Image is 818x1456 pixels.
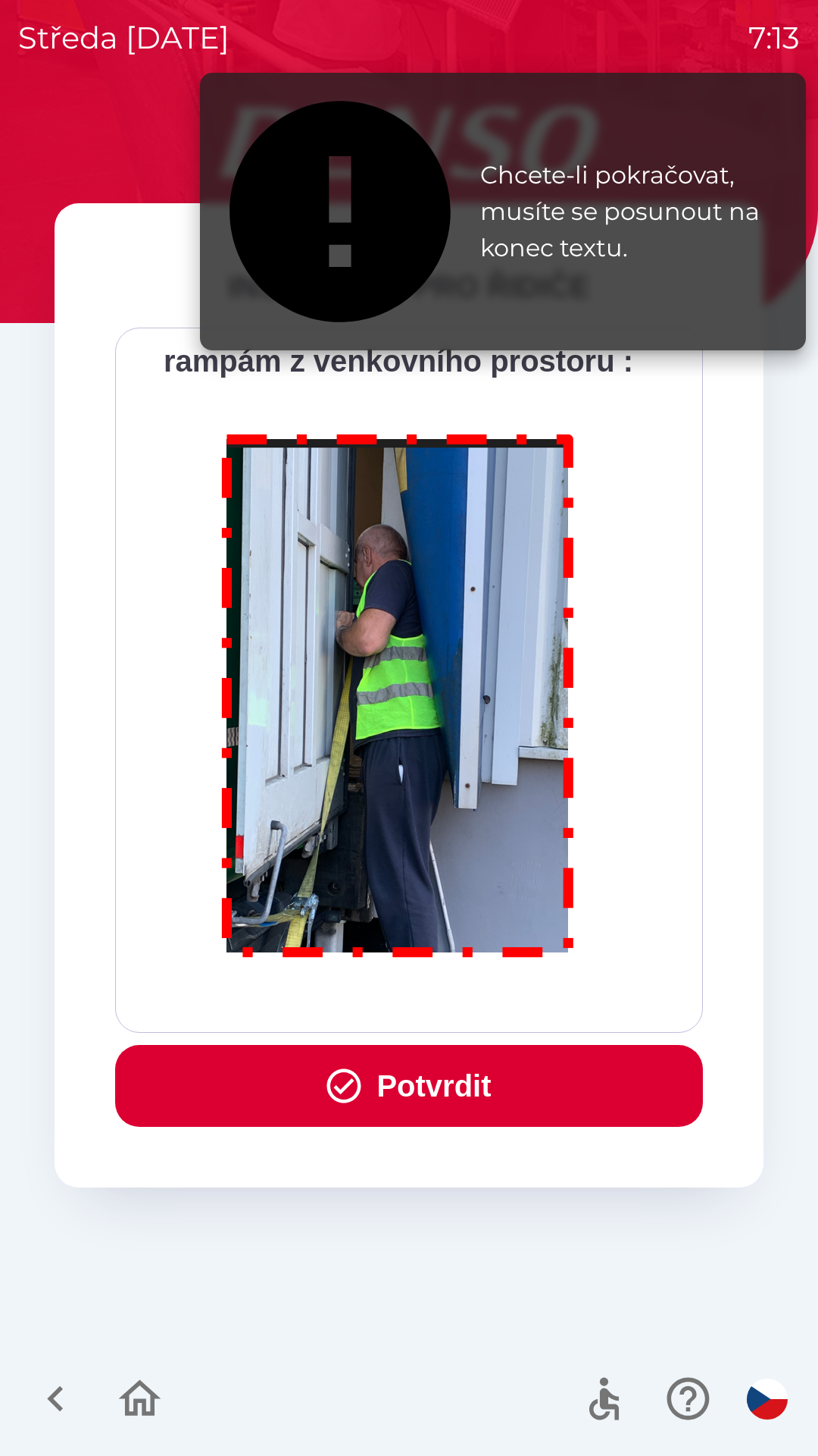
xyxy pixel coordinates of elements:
img: M8MNayrTL6gAAAABJRU5ErkJggg== [204,414,592,971]
div: Chcete-li pokračovat, musíte se posunout na konec textu. [480,157,791,266]
img: cs flag [747,1379,788,1420]
button: Potvrdit [115,1045,703,1127]
div: INSTRUKCE PRO ŘIDIČE [115,264,703,309]
img: Logo [55,106,763,179]
p: 7:13 [748,15,800,61]
p: středa [DATE] [18,15,229,61]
